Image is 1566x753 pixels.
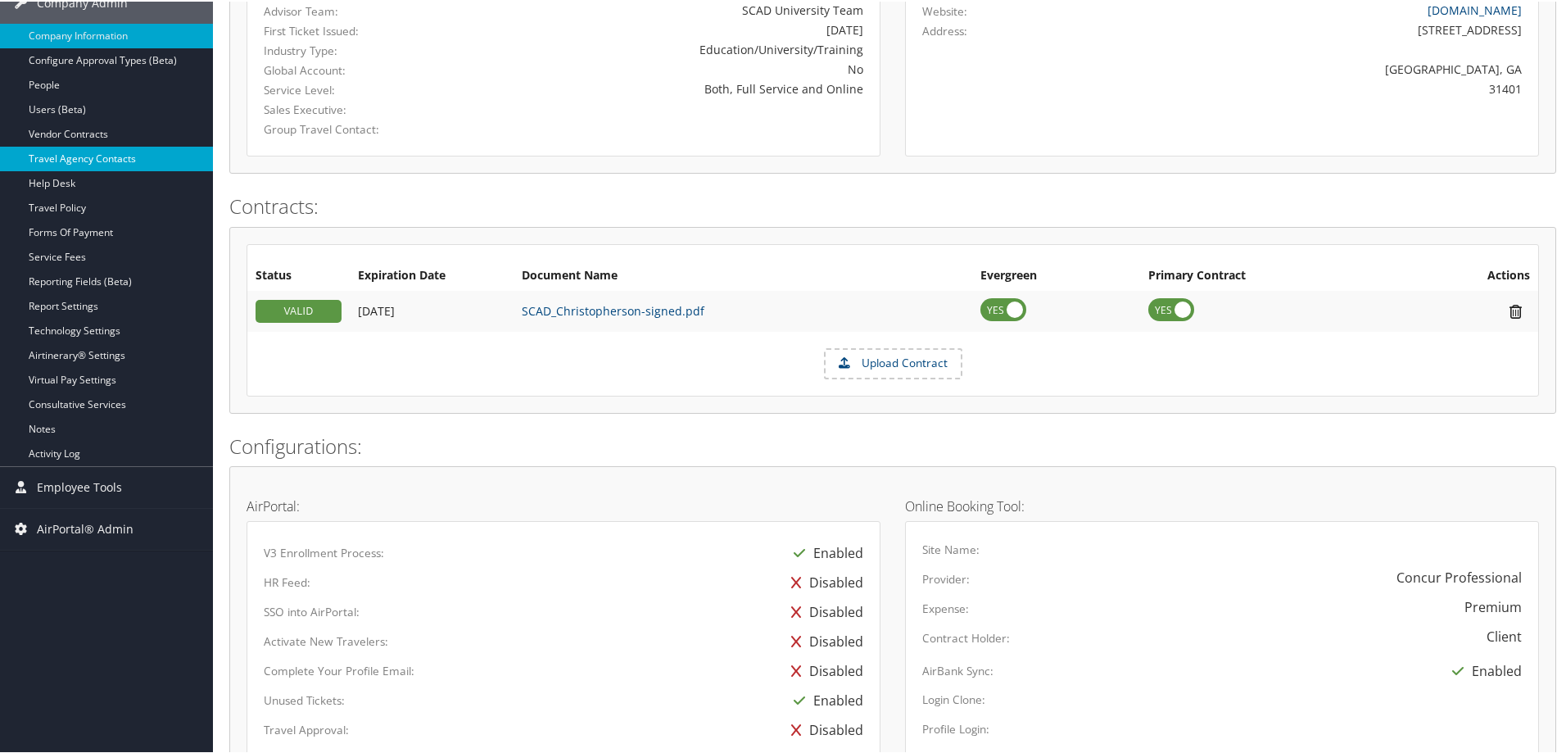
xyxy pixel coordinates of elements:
label: Provider: [922,569,970,586]
span: Employee Tools [37,465,122,506]
label: First Ticket Issued: [264,21,447,38]
label: Website: [922,2,967,18]
h4: Online Booking Tool: [905,498,1539,511]
th: Evergreen [972,260,1140,289]
div: Enabled [785,684,863,714]
div: [GEOGRAPHIC_DATA], GA [1079,59,1523,76]
div: Disabled [783,625,863,655]
label: Industry Type: [264,41,447,57]
label: Activate New Travelers: [264,632,388,648]
div: Both, Full Service and Online [472,79,863,96]
label: V3 Enrollment Process: [264,543,384,560]
span: AirPortal® Admin [37,507,134,548]
label: Login Clone: [922,690,985,706]
th: Status [247,260,350,289]
a: [DOMAIN_NAME] [1428,1,1522,16]
label: Profile Login: [922,719,989,736]
label: Travel Approval: [264,720,349,737]
label: Service Level: [264,80,447,97]
label: SSO into AirPortal: [264,602,360,619]
label: Expense: [922,599,969,615]
div: No [472,59,863,76]
label: Contract Holder: [922,628,1010,645]
h4: AirPortal: [247,498,880,511]
label: Complete Your Profile Email: [264,661,414,678]
h2: Configurations: [229,431,1556,459]
th: Primary Contract [1140,260,1402,289]
div: [DATE] [472,20,863,37]
label: Sales Executive: [264,100,447,116]
label: AirBank Sync: [922,661,993,678]
div: Education/University/Training [472,39,863,57]
div: Premium [1464,596,1522,615]
h2: Contracts: [229,191,1556,219]
div: Disabled [783,714,863,743]
a: SCAD_Christopherson-signed.pdf [522,302,704,317]
i: Remove Contract [1501,302,1530,319]
div: Disabled [783,655,863,684]
span: [DATE] [358,302,395,317]
th: Expiration Date [350,260,514,289]
label: Upload Contract [826,348,961,376]
label: HR Feed: [264,573,310,589]
div: Enabled [1444,655,1522,684]
div: Disabled [783,566,863,596]
div: Disabled [783,596,863,625]
div: 31401 [1079,79,1523,96]
label: Group Travel Contact: [264,120,447,136]
label: Address: [922,21,967,38]
div: Client [1487,625,1522,645]
div: Enabled [785,537,863,566]
div: Add/Edit Date [358,302,505,317]
label: Global Account: [264,61,447,77]
label: Advisor Team: [264,2,447,18]
label: Site Name: [922,540,980,556]
div: VALID [256,298,342,321]
th: Document Name [514,260,972,289]
label: Unused Tickets: [264,691,345,707]
div: [STREET_ADDRESS] [1079,20,1523,37]
div: Concur Professional [1396,566,1522,586]
th: Actions [1402,260,1538,289]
